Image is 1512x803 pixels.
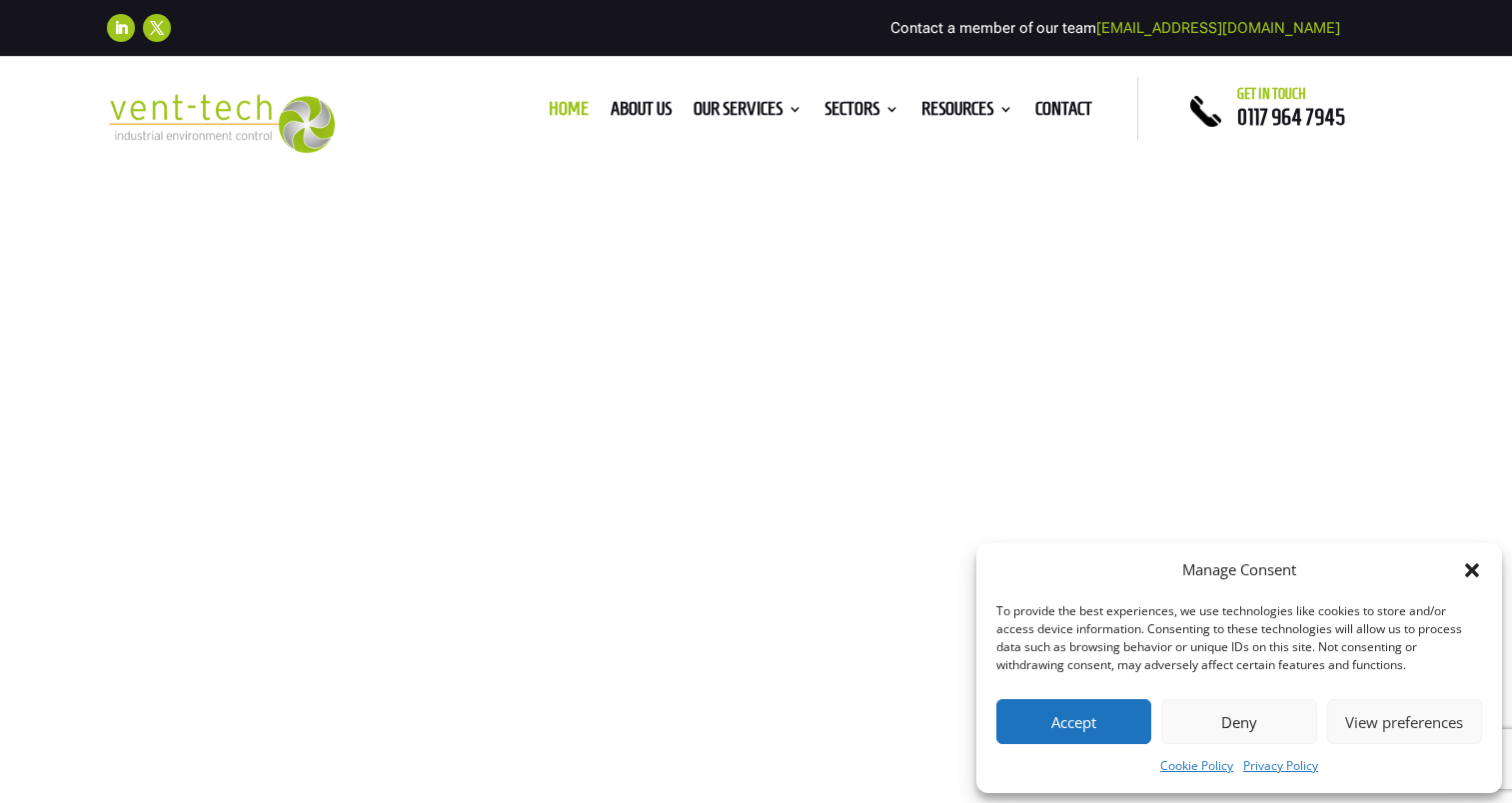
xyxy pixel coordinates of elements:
[1462,560,1482,580] div: Close dialog
[143,14,171,42] a: Follow on X
[1327,699,1482,744] button: View preferences
[1161,699,1316,744] button: Deny
[694,102,802,124] a: Our Services
[921,102,1013,124] a: Resources
[107,94,336,153] img: 2023-09-27T08_35_16.549ZVENT-TECH---Clear-background
[611,102,672,124] a: About us
[1237,105,1345,129] a: 0117 964 7945
[996,699,1151,744] button: Accept
[824,102,899,124] a: Sectors
[1035,102,1092,124] a: Contact
[1182,558,1296,582] div: Manage Consent
[549,102,589,124] a: Home
[1160,754,1233,778] a: Cookie Policy
[1096,19,1340,37] a: [EMAIL_ADDRESS][DOMAIN_NAME]
[890,19,1340,37] span: Contact a member of our team
[996,602,1480,674] div: To provide the best experiences, we use technologies like cookies to store and/or access device i...
[1243,754,1318,778] a: Privacy Policy
[1237,86,1306,102] span: Get in touch
[107,14,135,42] a: Follow on LinkedIn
